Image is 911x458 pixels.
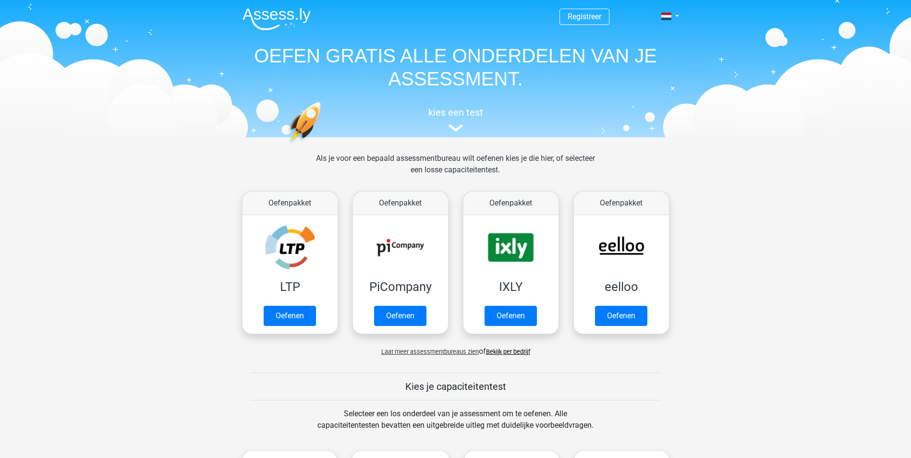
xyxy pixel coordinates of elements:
[235,107,677,118] h5: kies een test
[308,408,603,443] div: Selecteer een los onderdeel van je assessment om te oefenen. Alle capaciteitentesten bevatten een...
[486,348,530,355] a: Bekijk per bedrijf
[251,381,661,392] h5: Kies je capaciteitentest
[381,348,479,355] span: Laat meer assessmentbureaus zien
[308,153,603,187] div: Als je voor een bepaald assessmentbureau wilt oefenen kies je die hier, of selecteer een losse ca...
[288,102,358,189] img: oefenen
[235,44,677,90] h1: OEFEN GRATIS ALLE ONDERDELEN VAN JE ASSESSMENT.
[235,107,677,132] a: kies een test
[485,306,537,326] a: Oefenen
[449,124,463,132] img: assessment
[264,306,316,326] a: Oefenen
[374,306,426,326] a: Oefenen
[235,338,677,357] div: of
[568,12,601,21] a: Registreer
[243,8,311,30] img: Assessly
[595,306,647,326] a: Oefenen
